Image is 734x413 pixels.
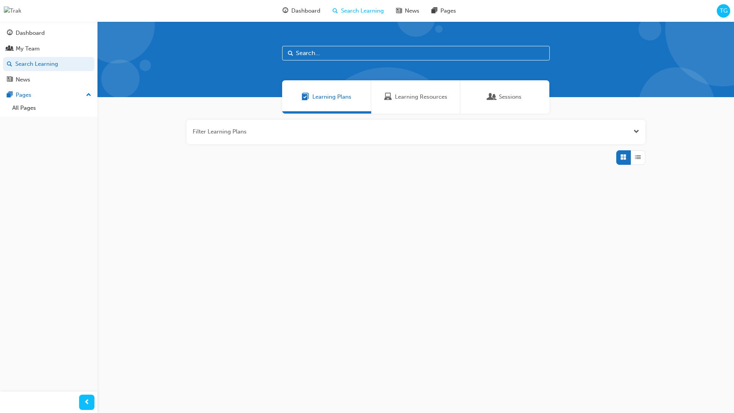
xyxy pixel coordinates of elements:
div: My Team [16,44,40,53]
span: news-icon [7,76,13,83]
span: news-icon [396,6,402,16]
span: Search Learning [341,7,384,15]
span: Dashboard [291,7,320,15]
a: Learning ResourcesLearning Resources [371,80,460,114]
a: All Pages [9,102,94,114]
span: prev-icon [84,398,90,407]
span: search-icon [7,61,12,68]
span: TG [720,7,728,15]
span: guage-icon [283,6,288,16]
span: List [635,153,641,162]
a: search-iconSearch Learning [326,3,390,19]
span: Learning Resources [395,93,447,101]
span: News [405,7,419,15]
a: SessionsSessions [460,80,549,114]
span: Pages [440,7,456,15]
button: Pages [3,88,94,102]
span: Learning Plans [302,93,309,101]
a: pages-iconPages [425,3,462,19]
a: guage-iconDashboard [276,3,326,19]
span: Sessions [488,93,496,101]
span: pages-icon [7,92,13,99]
a: Learning PlansLearning Plans [282,80,371,114]
span: guage-icon [7,30,13,37]
a: Dashboard [3,26,94,40]
a: news-iconNews [390,3,425,19]
span: pages-icon [432,6,437,16]
div: Pages [16,91,31,99]
img: Trak [4,7,21,15]
span: Sessions [499,93,521,101]
span: Grid [620,153,626,162]
span: people-icon [7,46,13,52]
span: Search [288,49,293,58]
a: Search Learning [3,57,94,71]
a: My Team [3,42,94,56]
button: Open the filter [633,127,639,136]
span: Learning Resources [384,93,392,101]
div: News [16,75,30,84]
a: News [3,73,94,87]
input: Search... [282,46,550,60]
span: search-icon [333,6,338,16]
div: Dashboard [16,29,45,37]
button: TG [717,4,730,18]
span: Learning Plans [312,93,351,101]
span: up-icon [86,90,91,100]
button: DashboardMy TeamSearch LearningNews [3,24,94,88]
